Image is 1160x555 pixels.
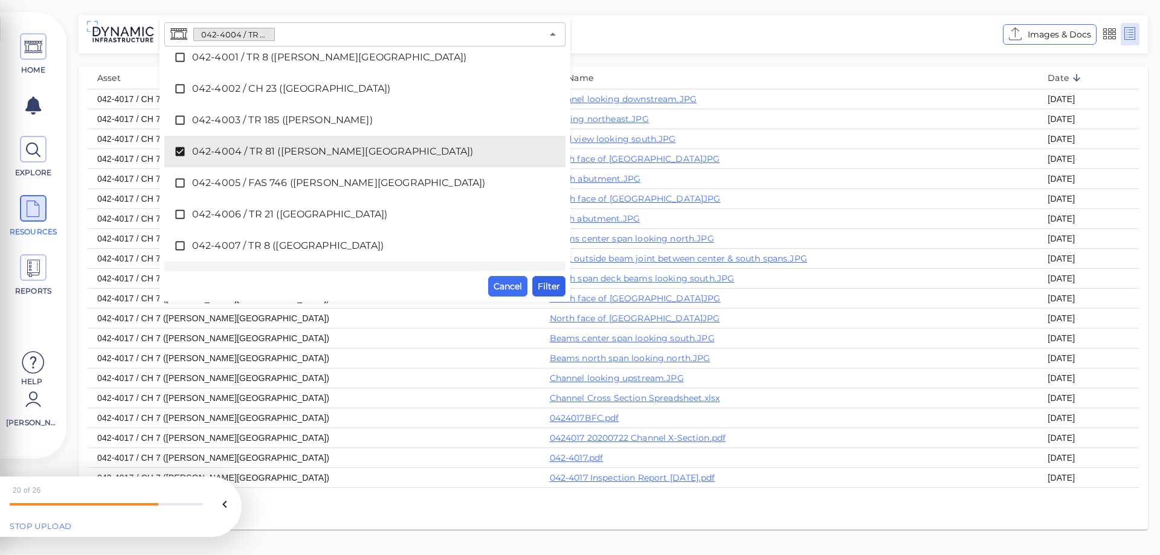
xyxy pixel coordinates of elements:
a: Beams north span looking north.JPG [550,353,710,364]
td: 042-4017 / CH 7 ([PERSON_NAME][GEOGRAPHIC_DATA]) [88,228,540,248]
span: Help [6,376,57,386]
td: 042-4017 / CH 7 ([PERSON_NAME][GEOGRAPHIC_DATA]) [88,388,540,408]
td: 042-4017 / CH 7 ([PERSON_NAME][GEOGRAPHIC_DATA]) [88,208,540,228]
span: RESOURCES [8,226,59,237]
td: 042-4017 / CH 7 ([PERSON_NAME][GEOGRAPHIC_DATA]) [88,268,540,288]
span: Date [1048,71,1084,85]
td: 042-4017 / CH 7 ([PERSON_NAME][GEOGRAPHIC_DATA]) [88,89,540,109]
span: File Name [550,71,609,85]
td: 042-4017 / CH 7 ([PERSON_NAME][GEOGRAPHIC_DATA]) [88,368,540,388]
span: 042-4006 / TR 21 ([GEOGRAPHIC_DATA]) [192,207,538,222]
span: 042-4007 / TR 8 ([GEOGRAPHIC_DATA]) [192,239,538,253]
a: 0424017BFC.pdf [550,412,619,423]
td: [DATE] [1038,268,1139,288]
a: South face of [GEOGRAPHIC_DATA]JPG [550,193,721,204]
td: 042-4017 / CH 7 ([PERSON_NAME][GEOGRAPHIC_DATA]) [88,448,540,468]
span: 042-4002 / CH 23 ([GEOGRAPHIC_DATA]) [192,82,538,96]
span: Filter [538,279,560,294]
span: 042-4004 / TR 81 ([PERSON_NAME][GEOGRAPHIC_DATA]) [194,29,274,40]
button: Filter [532,276,565,297]
a: Road view looking south.JPG [550,133,676,144]
a: Channel looking upstream.JPG [550,373,684,383]
span: REPORTS [8,286,59,297]
span: EXPLORE [8,167,59,178]
span: 042-4005 / FAS 746 ([PERSON_NAME][GEOGRAPHIC_DATA]) [192,176,538,190]
a: Looking northeast.JPG [550,114,649,124]
div: STOP UPLOAD [10,521,72,533]
td: [DATE] [1038,448,1139,468]
td: [DATE] [1038,248,1139,268]
td: [DATE] [1038,129,1139,149]
td: [DATE] [1038,468,1139,488]
a: West outside beam joint between center & south spans.JPG [550,253,807,264]
td: 042-4017 / CH 7 ([PERSON_NAME][GEOGRAPHIC_DATA]) [88,328,540,348]
span: 042-4003 / TR 185 ([PERSON_NAME]) [192,113,538,127]
iframe: Chat [1109,501,1151,546]
a: HOME [6,33,60,75]
a: RESOURCES [6,195,60,237]
a: North face of [GEOGRAPHIC_DATA]JPG [550,313,720,324]
td: 042-4017 / CH 7 ([PERSON_NAME][GEOGRAPHIC_DATA]) [88,308,540,328]
button: Cancel [488,276,527,297]
td: [DATE] [1038,168,1139,188]
span: Images & Docs [1028,27,1091,42]
td: 042-4017 / CH 7 ([PERSON_NAME][GEOGRAPHIC_DATA]) [88,428,540,448]
a: 0424017 20200722 Channel X-Section.pdf [550,432,726,443]
td: 042-4017 / CH 7 ([PERSON_NAME][GEOGRAPHIC_DATA]) [88,288,540,308]
td: [DATE] [1038,348,1139,368]
a: 042-4017 Inspection Report [DATE].pdf [550,472,715,483]
a: Channel looking downstream.JPG [550,94,697,104]
a: Beams center span looking north.JPG [550,233,714,244]
button: Close [544,26,561,43]
span: HOME [8,65,59,75]
span: 20 of 26 [13,486,41,495]
span: 042-4004 / TR 81 ([PERSON_NAME][GEOGRAPHIC_DATA]) [192,144,538,159]
a: South abutment.JPG [550,173,641,184]
td: [DATE] [1038,188,1139,208]
td: 042-4017 / CH 7 ([PERSON_NAME][GEOGRAPHIC_DATA]) [88,129,540,149]
td: [DATE] [1038,428,1139,448]
span: 042-4001 / TR 8 ([PERSON_NAME][GEOGRAPHIC_DATA]) [192,50,538,65]
a: Channel Cross Section Spreadsheet.xlsx [550,393,720,403]
td: [DATE] [1038,109,1139,129]
td: 042-4017 / CH 7 ([PERSON_NAME][GEOGRAPHIC_DATA]) [88,408,540,428]
td: 042-4017 / CH 7 ([PERSON_NAME][GEOGRAPHIC_DATA]) [88,468,540,488]
td: [DATE] [1038,328,1139,348]
td: [DATE] [1038,388,1139,408]
td: 042-4017 / CH 7 ([PERSON_NAME][GEOGRAPHIC_DATA]) [88,168,540,188]
td: [DATE] [1038,89,1139,109]
a: 042-4017.pdf [550,452,604,463]
td: 042-4017 / CH 7 ([PERSON_NAME][GEOGRAPHIC_DATA]) [88,109,540,129]
td: 042-4017 / CH 7 ([PERSON_NAME][GEOGRAPHIC_DATA]) [88,188,540,208]
td: [DATE] [1038,368,1139,388]
span: 042-4009 / FAS 745 ([GEOGRAPHIC_DATA]) [192,270,538,284]
td: [DATE] [1038,228,1139,248]
td: [DATE] [1038,288,1139,308]
td: [DATE] [1038,208,1139,228]
button: Images & Docs [1003,24,1097,45]
td: 042-4017 / CH 7 ([PERSON_NAME][GEOGRAPHIC_DATA]) [88,149,540,168]
td: [DATE] [1038,308,1139,328]
a: North abutment.JPG [550,213,640,224]
td: 042-4017 / CH 7 ([PERSON_NAME][GEOGRAPHIC_DATA]) [88,348,540,368]
a: EXPLORE [6,136,60,178]
table: resources table [88,66,1139,489]
a: South face of [GEOGRAPHIC_DATA]JPG [550,293,721,304]
a: South span deck beams looking south.JPG [550,273,735,284]
a: North face of [GEOGRAPHIC_DATA]JPG [550,153,720,164]
a: REPORTS [6,254,60,297]
a: Beams center span looking south.JPG [550,333,715,344]
span: Cancel [494,279,522,294]
td: 042-4017 / CH 7 ([PERSON_NAME][GEOGRAPHIC_DATA]) [88,248,540,268]
td: [DATE] [1038,408,1139,428]
span: Asset [97,71,137,85]
td: [DATE] [1038,149,1139,168]
span: [PERSON_NAME] [6,417,57,428]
